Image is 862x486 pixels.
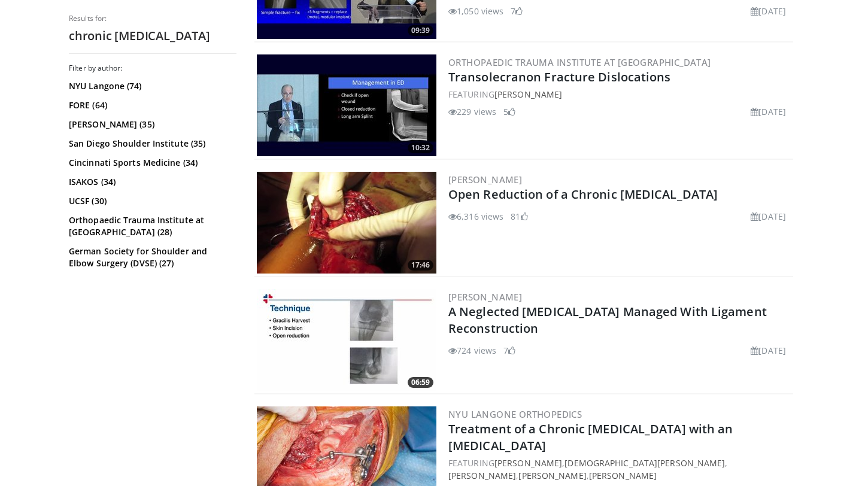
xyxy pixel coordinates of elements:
[257,289,436,391] a: 06:59
[69,195,233,207] a: UCSF (30)
[69,245,233,269] a: German Society for Shoulder and Elbow Surgery (DVSE) (27)
[69,176,233,188] a: ISAKOS (34)
[494,457,562,469] a: [PERSON_NAME]
[448,69,671,85] a: Transolecranon Fracture Dislocations
[69,138,233,150] a: San Diego Shoulder Institute (35)
[257,289,436,391] img: c522613d-6f4e-41c8-98fb-f0808c579535.300x170_q85_crop-smart_upscale.jpg
[448,174,522,186] a: [PERSON_NAME]
[448,344,496,357] li: 724 views
[257,172,436,274] img: 28ae56a5-eb84-41b8-88c2-ca4c2e9deb2e.300x170_q85_crop-smart_upscale.jpg
[448,186,718,202] a: Open Reduction of a Chronic [MEDICAL_DATA]
[408,25,433,36] span: 09:39
[408,260,433,271] span: 17:46
[589,470,657,481] a: [PERSON_NAME]
[448,291,522,303] a: [PERSON_NAME]
[257,172,436,274] a: 17:46
[448,88,791,101] div: FEATURING
[257,54,436,156] a: 10:32
[69,28,236,44] h2: chronic [MEDICAL_DATA]
[503,105,515,118] li: 5
[503,344,515,357] li: 7
[69,99,233,111] a: FORE (64)
[69,119,233,130] a: [PERSON_NAME] (35)
[518,470,586,481] a: [PERSON_NAME]
[751,5,786,17] li: [DATE]
[448,56,711,68] a: Orthopaedic Trauma Institute at [GEOGRAPHIC_DATA]
[448,457,791,482] div: FEATURING , , , ,
[69,14,236,23] p: Results for:
[511,210,527,223] li: 81
[448,470,516,481] a: [PERSON_NAME]
[751,344,786,357] li: [DATE]
[69,63,236,73] h3: Filter by author:
[448,210,503,223] li: 6,316 views
[448,408,582,420] a: NYU Langone Orthopedics
[448,105,496,118] li: 229 views
[751,210,786,223] li: [DATE]
[448,421,733,454] a: Treatment of a Chronic [MEDICAL_DATA] with an [MEDICAL_DATA]
[448,303,767,336] a: A Neglected [MEDICAL_DATA] Managed With Ligament Reconstruction
[69,214,233,238] a: Orthopaedic Trauma Institute at [GEOGRAPHIC_DATA] (28)
[564,457,725,469] a: [DEMOGRAPHIC_DATA][PERSON_NAME]
[494,89,562,100] a: [PERSON_NAME]
[69,157,233,169] a: Cincinnati Sports Medicine (34)
[408,142,433,153] span: 10:32
[448,5,503,17] li: 1,050 views
[408,377,433,388] span: 06:59
[257,54,436,156] img: 6fcd0eea-f4ae-40ca-ab8d-e1e1441df7f1.300x170_q85_crop-smart_upscale.jpg
[69,80,233,92] a: NYU Langone (74)
[751,105,786,118] li: [DATE]
[511,5,523,17] li: 7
